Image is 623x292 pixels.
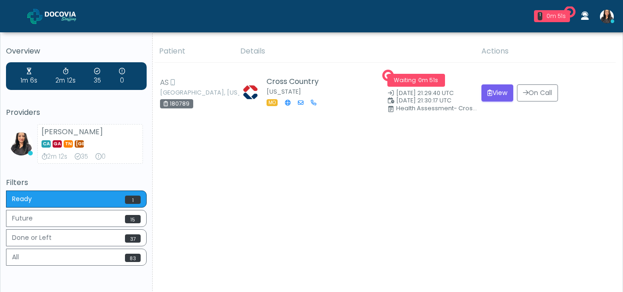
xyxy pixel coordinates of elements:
[20,67,37,85] div: Average Wait Time
[476,40,616,63] th: Actions
[546,12,566,20] div: 0m 51s
[517,84,558,101] button: On Call
[396,106,479,111] div: Health Assessment- Cross Country
[6,191,147,208] button: Ready1
[42,126,103,137] strong: [PERSON_NAME]
[6,191,147,268] div: Basic example
[27,1,91,31] a: Docovia
[387,90,470,96] small: Date Created
[160,77,169,88] span: AS
[95,152,106,161] div: Extended Exams
[267,88,301,95] small: [US_STATE]
[64,140,73,148] span: TN
[267,77,324,86] h5: Cross Country
[6,229,147,246] button: Done or Left37
[6,179,147,187] h5: Filters
[125,215,141,223] span: 15
[387,74,445,87] span: Waiting ·
[55,67,76,85] div: Average Review Time
[45,12,91,21] img: Docovia
[75,140,84,148] span: [GEOGRAPHIC_DATA]
[481,84,513,101] button: View
[160,99,193,108] div: 180789
[538,12,542,20] div: 1
[600,10,614,24] img: Viral Patel
[235,40,476,63] th: Details
[418,76,438,84] span: 0m 51s
[125,254,141,262] span: 83
[160,90,211,95] small: [GEOGRAPHIC_DATA], [US_STATE]
[154,40,235,63] th: Patient
[75,152,88,161] div: Exams Completed
[6,108,147,117] h5: Providers
[94,67,101,85] div: Exams Completed
[125,234,141,243] span: 37
[10,132,33,155] img: Viral Patel
[6,249,147,266] button: All83
[6,47,147,55] h5: Overview
[396,96,451,104] span: [DATE] 21:30:17 UTC
[42,140,51,148] span: CA
[239,81,262,104] img: Lisa Sellers
[387,98,470,104] small: Scheduled Time
[396,89,454,97] span: [DATE] 21:29:40 UTC
[42,152,67,161] div: Average Review Time
[267,99,278,106] span: MO
[27,9,42,24] img: Docovia
[6,210,147,227] button: Future15
[125,196,141,204] span: 1
[119,67,125,85] div: Extended Exams
[53,140,62,148] span: GA
[528,6,576,26] a: 1 0m 51s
